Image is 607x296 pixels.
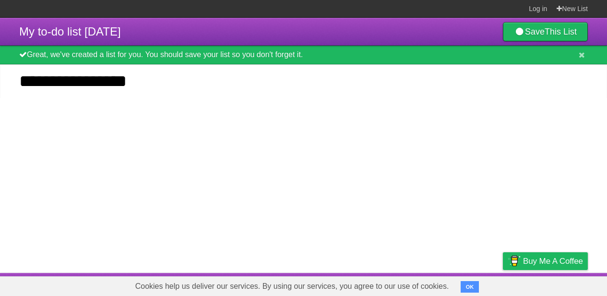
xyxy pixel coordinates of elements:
[523,253,583,270] span: Buy me a coffee
[458,275,479,294] a: Terms
[503,252,588,270] a: Buy me a coffee
[461,281,479,293] button: OK
[490,275,515,294] a: Privacy
[407,275,446,294] a: Developers
[126,277,459,296] span: Cookies help us deliver our services. By using our services, you agree to our use of cookies.
[508,253,521,269] img: Buy me a coffee
[527,275,588,294] a: Suggest a feature
[19,25,121,38] span: My to-do list [DATE]
[503,22,588,41] a: SaveThis List
[545,27,577,37] b: This List
[375,275,395,294] a: About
